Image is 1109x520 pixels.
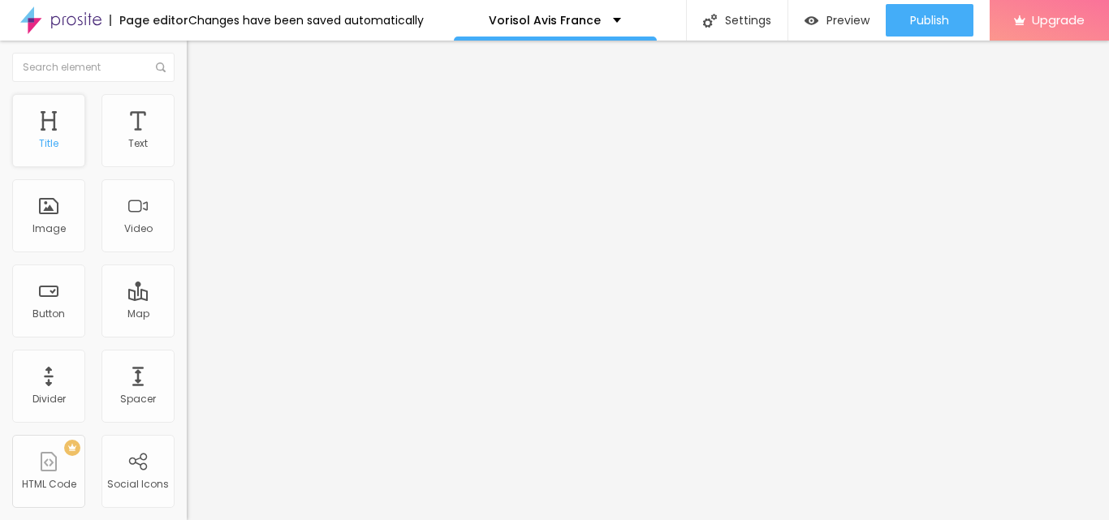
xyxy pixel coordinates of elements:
div: Social Icons [107,479,169,490]
p: Vorisol Avis France [489,15,601,26]
div: Video [124,223,153,234]
span: Upgrade [1032,13,1085,27]
div: Image [32,223,66,234]
div: Title [39,138,58,149]
span: Preview [826,14,870,27]
div: Spacer [120,393,156,405]
div: Button [32,308,65,320]
span: Publish [910,14,949,27]
div: Changes have been saved automatically [188,15,424,26]
div: Page editor [110,15,188,26]
img: view-1.svg [805,14,818,28]
div: Text [128,138,148,149]
input: Search element [12,53,175,82]
div: HTML Code [22,479,76,490]
button: Preview [788,4,886,37]
div: Map [127,308,149,320]
div: Divider [32,393,66,405]
img: Icone [703,14,717,28]
button: Publish [886,4,973,37]
iframe: Editor [187,41,1109,520]
img: Icone [156,62,166,72]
